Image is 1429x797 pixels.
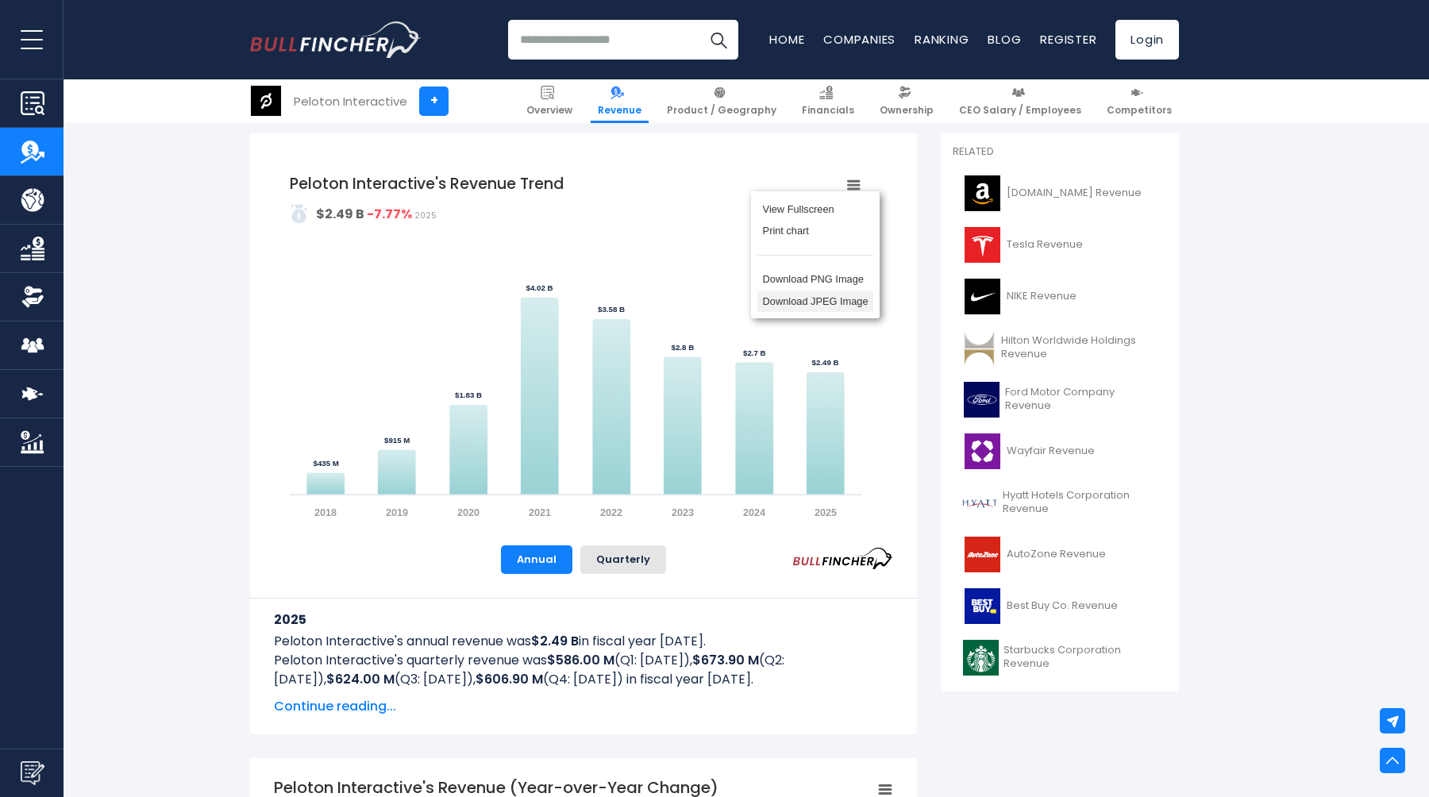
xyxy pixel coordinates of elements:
[1115,20,1179,60] a: Login
[250,21,421,58] a: Go to homepage
[649,104,688,117] span: Revenue
[290,204,309,223] img: addasd
[812,359,839,368] text: $2.49 B
[672,343,695,352] text: $2.8 B
[386,507,408,518] text: 2019
[697,202,745,227] strong: 2,145
[250,21,422,58] img: Bullfincher logo
[906,104,955,117] span: Ownership
[298,219,377,248] a: +Follow
[326,670,395,688] b: $624.00 M
[274,347,893,385] li: Peloton Interactive's annual revenue was $2.49 B in fiscal year [DATE]. The annual revenue decrea...
[274,697,893,716] span: Continue reading...
[1100,79,1179,123] a: Competitors
[274,404,893,461] li: Peloton Interactive's quarterly revenue was $606.90 M in the quarter ending [DATE]. The quarterly...
[501,545,572,574] button: Annual
[953,675,1167,718] a: Hilton Worldwide Holdings Revenue
[802,104,854,117] span: Financials
[962,382,1000,418] img: F logo
[526,104,572,117] span: Overview
[697,181,912,196] span: Employees
[699,20,738,60] button: Search
[1108,79,1179,123] a: Competitors
[449,181,665,196] span: Revenue
[915,31,969,48] a: Ranking
[310,125,365,178] img: PTON logo
[953,584,1167,628] a: Best Buy Co. Revenue
[962,485,998,521] img: H logo
[946,202,1012,227] strong: $3.31 B
[961,359,980,378] img: YETI Holdings competitors logo
[899,79,962,123] a: Ownership
[1115,104,1172,117] span: Competitors
[962,227,1002,263] img: TSLA logo
[404,87,433,116] a: +
[1107,104,1172,117] span: Competitors
[1117,20,1179,60] a: Login
[962,730,1002,766] img: F logo
[672,776,694,784] text: $2.8 B
[519,79,580,123] a: Overview
[953,429,1167,473] a: Wayfair Revenue
[287,124,387,220] a: Peloton Interactive PTON
[769,31,804,48] a: Home
[574,79,630,123] a: Overview
[527,719,553,727] text: $4.02 B
[962,433,1002,469] img: W logo
[313,459,338,468] text: $435 M
[953,378,1167,422] a: Ford Motor Company Revenue
[962,330,996,366] img: HLT logo
[455,391,482,399] text: $1.83 B
[953,305,1167,318] p: Revenue Ranking
[274,632,893,651] p: Peloton Interactive's annual revenue was in fiscal year [DATE].
[599,740,625,748] text: $3.58 B
[748,33,786,46] a: Home
[21,285,44,309] img: Ownership
[743,507,765,518] text: 2024
[531,632,579,650] b: $2.49 B
[953,145,1167,159] p: Related
[274,311,893,329] h1: Peloton Interactive's Revenue
[274,421,893,440] span: Continue reading...
[408,570,426,579] em: 2025
[962,679,1000,714] img: HLT logo
[930,167,1177,269] a: Market Capitalization $3.31 B [DATE]
[581,104,623,117] span: Overview
[973,79,1098,123] a: CEO Salary / Employees
[946,181,1161,196] span: Market Capitalization
[962,640,999,676] img: SBUX logo
[953,636,1167,680] a: Starbucks Corporation Revenue
[591,79,649,123] a: Revenue
[457,507,480,518] text: 2020
[743,348,766,357] text: $2.7 B
[953,726,1167,770] a: Ford Motor Company Revenue
[433,167,681,269] a: Revenue $2.49 B FY 2025
[314,226,322,241] strong: +
[962,175,1002,211] img: AMZN logo
[962,524,1002,560] img: AMZN logo
[962,627,1002,663] img: NKE logo
[714,104,808,117] span: Product / Geography
[872,79,941,123] a: Ownership
[952,79,1088,123] a: CEO Salary / Employees
[598,104,641,117] span: Revenue
[667,104,776,117] span: Product / Geography
[946,235,976,246] small: [DATE]
[961,384,980,403] img: Mattel competitors logo
[1040,31,1096,48] a: Register
[288,190,387,203] span: Peloton Interactive
[384,436,410,445] text: $915 M
[314,507,337,518] text: 2018
[547,651,614,669] b: $586.00 M
[953,494,1167,507] p: Related
[795,79,861,123] a: Financials
[988,31,1021,48] a: Blog
[294,92,407,110] div: Peloton Interactive
[961,334,980,353] img: Peloton Interactive competitors logo
[953,326,1167,370] a: Hilton Worldwide Holdings Revenue
[692,651,759,669] b: $673.90 M
[953,223,1167,267] a: Tesla Revenue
